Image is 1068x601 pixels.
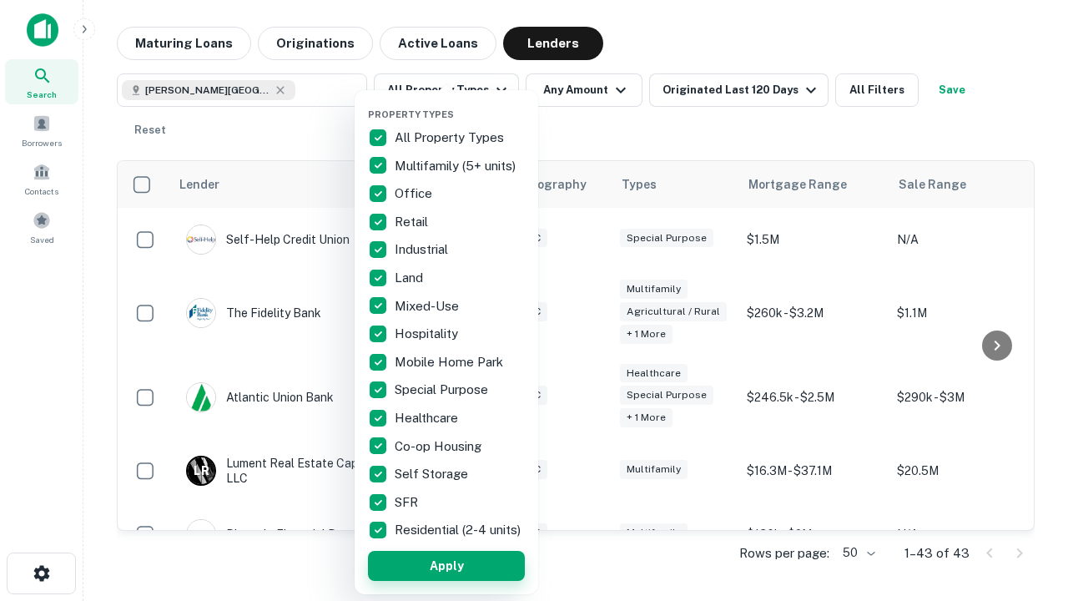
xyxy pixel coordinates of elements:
[985,467,1068,548] iframe: Chat Widget
[395,128,507,148] p: All Property Types
[395,184,436,204] p: Office
[395,324,461,344] p: Hospitality
[395,268,426,288] p: Land
[395,492,421,513] p: SFR
[395,408,461,428] p: Healthcare
[395,464,471,484] p: Self Storage
[368,109,454,119] span: Property Types
[395,212,431,232] p: Retail
[395,156,519,176] p: Multifamily (5+ units)
[395,380,491,400] p: Special Purpose
[395,240,451,260] p: Industrial
[395,437,485,457] p: Co-op Housing
[395,520,524,540] p: Residential (2-4 units)
[395,296,462,316] p: Mixed-Use
[368,551,525,581] button: Apply
[395,352,506,372] p: Mobile Home Park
